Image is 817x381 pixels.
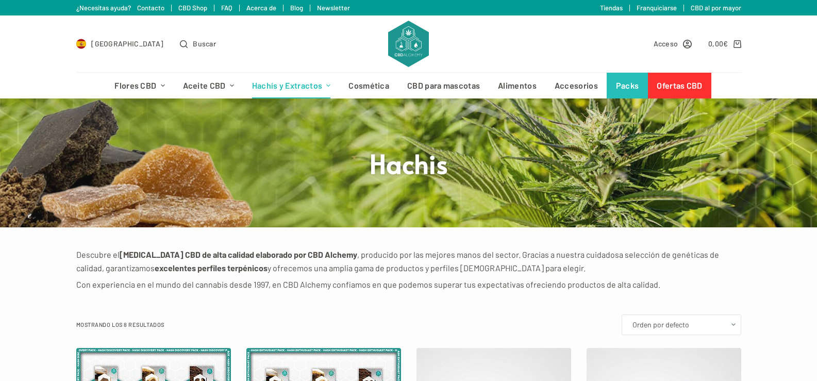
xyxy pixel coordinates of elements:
[120,250,357,259] strong: [MEDICAL_DATA] CBD de alta calidad elaborado por CBD Alchemy
[654,38,692,49] a: Acceso
[708,38,741,49] a: Carro de compra
[76,248,741,275] p: Descubre el , producido por las mejores manos del sector. Gracias a nuestra cuidadosa selección d...
[622,314,741,335] select: Pedido de la tienda
[545,73,607,98] a: Accesorios
[76,39,87,49] img: ES Flag
[243,73,340,98] a: Hachís y Extractos
[637,4,677,12] a: Franquiciarse
[290,4,303,12] a: Blog
[155,263,268,273] strong: excelentes perfiles terpénicos
[600,4,623,12] a: Tiendas
[648,73,711,98] a: Ofertas CBD
[178,4,207,12] a: CBD Shop
[221,4,232,12] a: FAQ
[723,39,728,48] span: €
[607,73,648,98] a: Packs
[317,4,350,12] a: Newsletter
[106,73,711,98] nav: Menú de cabecera
[340,73,398,98] a: Cosmética
[91,38,163,49] span: [GEOGRAPHIC_DATA]
[398,73,489,98] a: CBD para mascotas
[174,73,243,98] a: Aceite CBD
[708,39,728,48] bdi: 0,00
[76,278,741,291] p: Con experiencia en el mundo del cannabis desde 1997, en CBD Alchemy confiamos en que podemos supe...
[76,4,164,12] a: ¿Necesitas ayuda? Contacto
[193,38,216,49] span: Buscar
[489,73,546,98] a: Alimentos
[76,38,164,49] a: Select Country
[246,4,276,12] a: Acerca de
[654,38,678,49] span: Acceso
[215,146,602,180] h1: Hachis
[180,38,216,49] button: Abrir formulario de búsqueda
[76,320,164,329] p: Mostrando los 8 resultados
[691,4,741,12] a: CBD al por mayor
[106,73,174,98] a: Flores CBD
[388,21,428,67] img: CBD Alchemy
